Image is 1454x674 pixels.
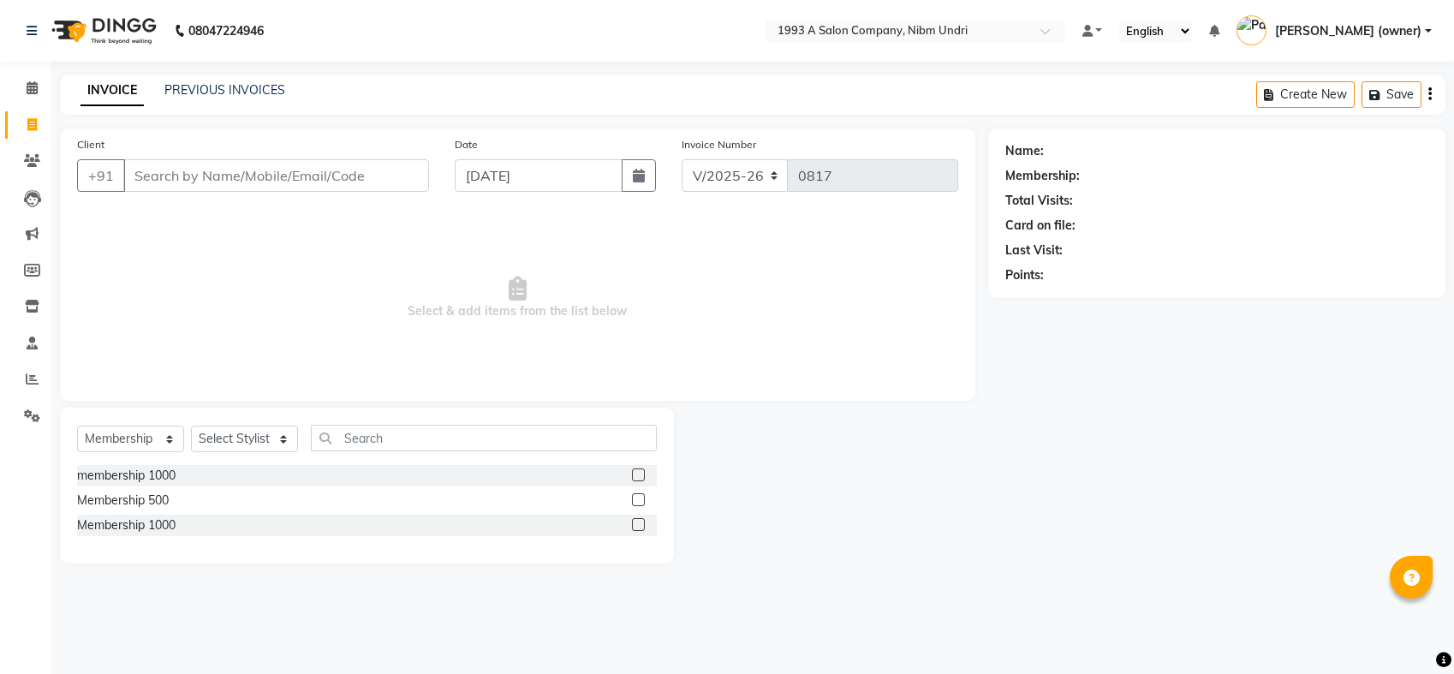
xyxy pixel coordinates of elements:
[1005,217,1076,235] div: Card on file:
[1005,242,1063,259] div: Last Visit:
[77,516,176,534] div: Membership 1000
[1005,167,1080,185] div: Membership:
[123,159,429,192] input: Search by Name/Mobile/Email/Code
[77,159,125,192] button: +91
[311,425,657,451] input: Search
[682,137,756,152] label: Invoice Number
[80,75,144,106] a: INVOICE
[77,137,104,152] label: Client
[1005,266,1044,284] div: Points:
[1275,22,1421,40] span: [PERSON_NAME] (owner)
[44,7,161,55] img: logo
[1005,142,1044,160] div: Name:
[77,212,958,384] span: Select & add items from the list below
[1005,192,1073,210] div: Total Visits:
[77,467,176,485] div: membership 1000
[188,7,264,55] b: 08047224946
[1362,81,1421,108] button: Save
[164,82,285,98] a: PREVIOUS INVOICES
[1382,605,1437,657] iframe: chat widget
[455,137,478,152] label: Date
[1236,15,1266,45] img: Payal (owner)
[1256,81,1355,108] button: Create New
[77,492,169,510] div: Membership 500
